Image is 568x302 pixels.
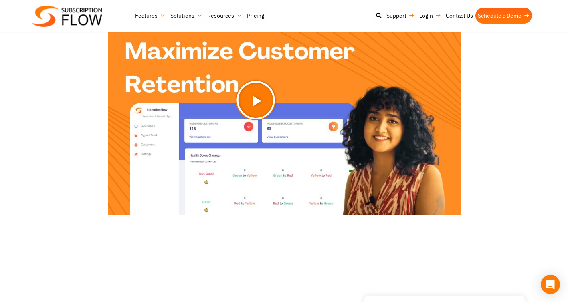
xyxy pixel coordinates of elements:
a: Support [384,8,417,24]
img: Subscriptionflow [32,6,102,27]
a: Login [417,8,443,24]
div: Open Intercom Messenger [541,275,560,294]
a: Features [133,8,168,24]
a: Contact Us [443,8,475,24]
a: Schedule a Demo [475,8,532,24]
a: Resources [205,8,245,24]
div: Play Video [256,100,296,140]
a: Solutions [168,8,205,24]
a: Pricing [245,8,267,24]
